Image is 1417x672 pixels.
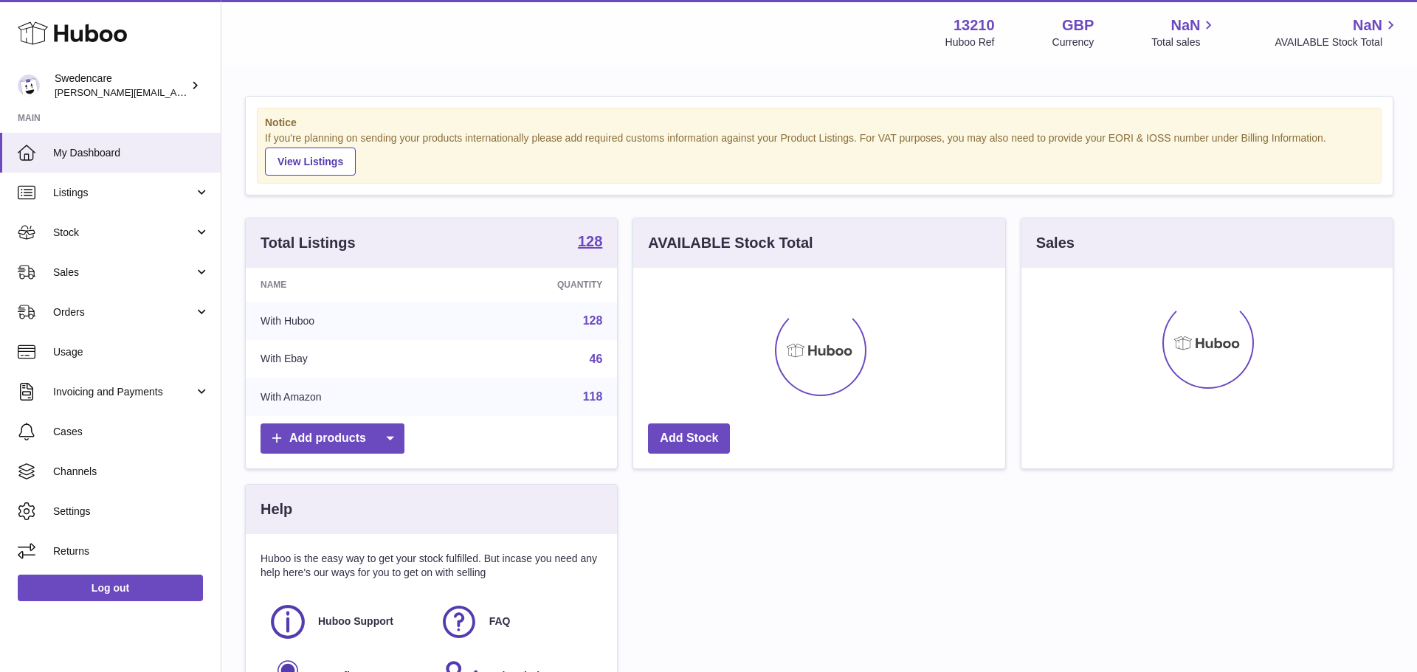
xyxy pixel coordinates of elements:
[1151,15,1217,49] a: NaN Total sales
[1353,15,1382,35] span: NaN
[265,148,356,176] a: View Listings
[53,385,194,399] span: Invoicing and Payments
[1171,15,1200,35] span: NaN
[18,75,40,97] img: rebecca.fall@swedencare.co.uk
[53,305,194,319] span: Orders
[268,602,424,642] a: Huboo Support
[53,544,210,558] span: Returns
[265,131,1373,176] div: If you're planning on sending your products internationally please add required customs informati...
[53,425,210,439] span: Cases
[648,423,730,454] a: Add Stock
[246,268,449,302] th: Name
[1052,35,1094,49] div: Currency
[578,234,602,249] strong: 128
[55,86,296,98] span: [PERSON_NAME][EMAIL_ADDRESS][DOMAIN_NAME]
[53,146,210,160] span: My Dashboard
[583,314,603,327] a: 128
[261,233,356,253] h3: Total Listings
[439,602,596,642] a: FAQ
[55,72,187,100] div: Swedencare
[246,302,449,340] td: With Huboo
[583,390,603,403] a: 118
[1275,35,1399,49] span: AVAILABLE Stock Total
[53,345,210,359] span: Usage
[261,552,602,580] p: Huboo is the easy way to get your stock fulfilled. But incase you need any help here's our ways f...
[246,340,449,378] td: With Ebay
[18,575,203,601] a: Log out
[954,15,995,35] strong: 13210
[1275,15,1399,49] a: NaN AVAILABLE Stock Total
[261,423,404,454] a: Add products
[945,35,995,49] div: Huboo Ref
[489,614,511,628] span: FAQ
[590,353,603,365] a: 46
[449,268,617,302] th: Quantity
[648,233,813,253] h3: AVAILABLE Stock Total
[1151,35,1217,49] span: Total sales
[1036,233,1075,253] h3: Sales
[1062,15,1094,35] strong: GBP
[53,465,210,479] span: Channels
[246,378,449,416] td: With Amazon
[53,505,210,519] span: Settings
[578,234,602,252] a: 128
[265,116,1373,130] strong: Notice
[261,499,292,519] h3: Help
[53,226,194,240] span: Stock
[53,186,194,200] span: Listings
[53,266,194,280] span: Sales
[318,614,393,628] span: Huboo Support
